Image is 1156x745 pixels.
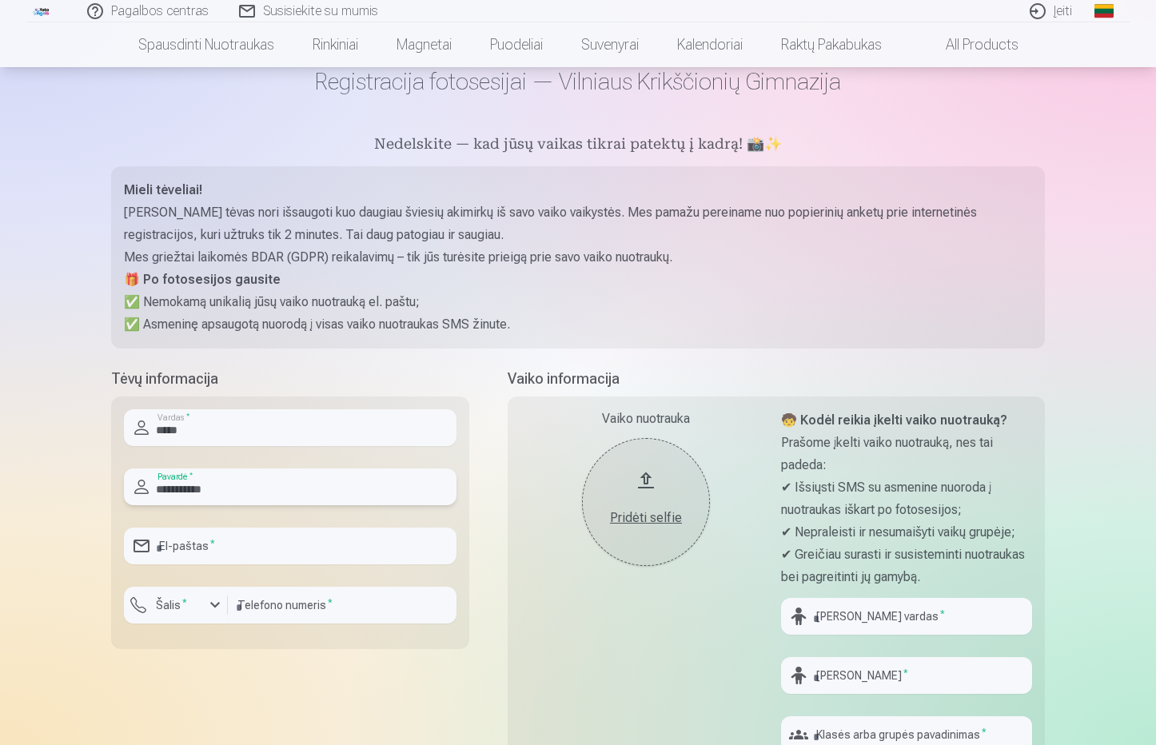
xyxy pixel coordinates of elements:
[762,22,901,67] a: Raktų pakabukas
[124,313,1032,336] p: ✅ Asmeninę apsaugotą nuorodą į visas vaiko nuotraukas SMS žinute.
[658,22,762,67] a: Kalendoriai
[124,587,228,623] button: Šalis*
[562,22,658,67] a: Suvenyrai
[471,22,562,67] a: Puodeliai
[520,409,771,428] div: Vaiko nuotrauka
[781,432,1032,476] p: Prašome įkelti vaiko nuotrauką, nes tai padeda:
[781,412,1007,428] strong: 🧒 Kodėl reikia įkelti vaiko nuotrauką?
[111,134,1045,157] h5: Nedelskite — kad jūsų vaikas tikrai patektų į kadrą! 📸✨
[111,368,469,390] h5: Tėvų informacija
[149,597,193,613] label: Šalis
[901,22,1038,67] a: All products
[119,22,293,67] a: Spausdinti nuotraukas
[508,368,1045,390] h5: Vaiko informacija
[124,272,281,287] strong: 🎁 Po fotosesijos gausite
[124,246,1032,269] p: Mes griežtai laikomės BDAR (GDPR) reikalavimų – tik jūs turėsite prieigą prie savo vaiko nuotraukų.
[598,508,694,528] div: Pridėti selfie
[582,438,710,566] button: Pridėti selfie
[33,6,50,16] img: /fa2
[781,521,1032,544] p: ✔ Nepraleisti ir nesumaišyti vaikų grupėje;
[781,476,1032,521] p: ✔ Išsiųsti SMS su asmenine nuoroda į nuotraukas iškart po fotosesijos;
[781,544,1032,588] p: ✔ Greičiau surasti ir susisteminti nuotraukas bei pagreitinti jų gamybą.
[124,291,1032,313] p: ✅ Nemokamą unikalią jūsų vaiko nuotrauką el. paštu;
[377,22,471,67] a: Magnetai
[124,201,1032,246] p: [PERSON_NAME] tėvas nori išsaugoti kuo daugiau šviesių akimirkų iš savo vaiko vaikystės. Mes pama...
[124,182,202,197] strong: Mieli tėveliai!
[111,67,1045,96] h1: Registracija fotosesijai — Vilniaus Krikščionių Gimnazija
[293,22,377,67] a: Rinkiniai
